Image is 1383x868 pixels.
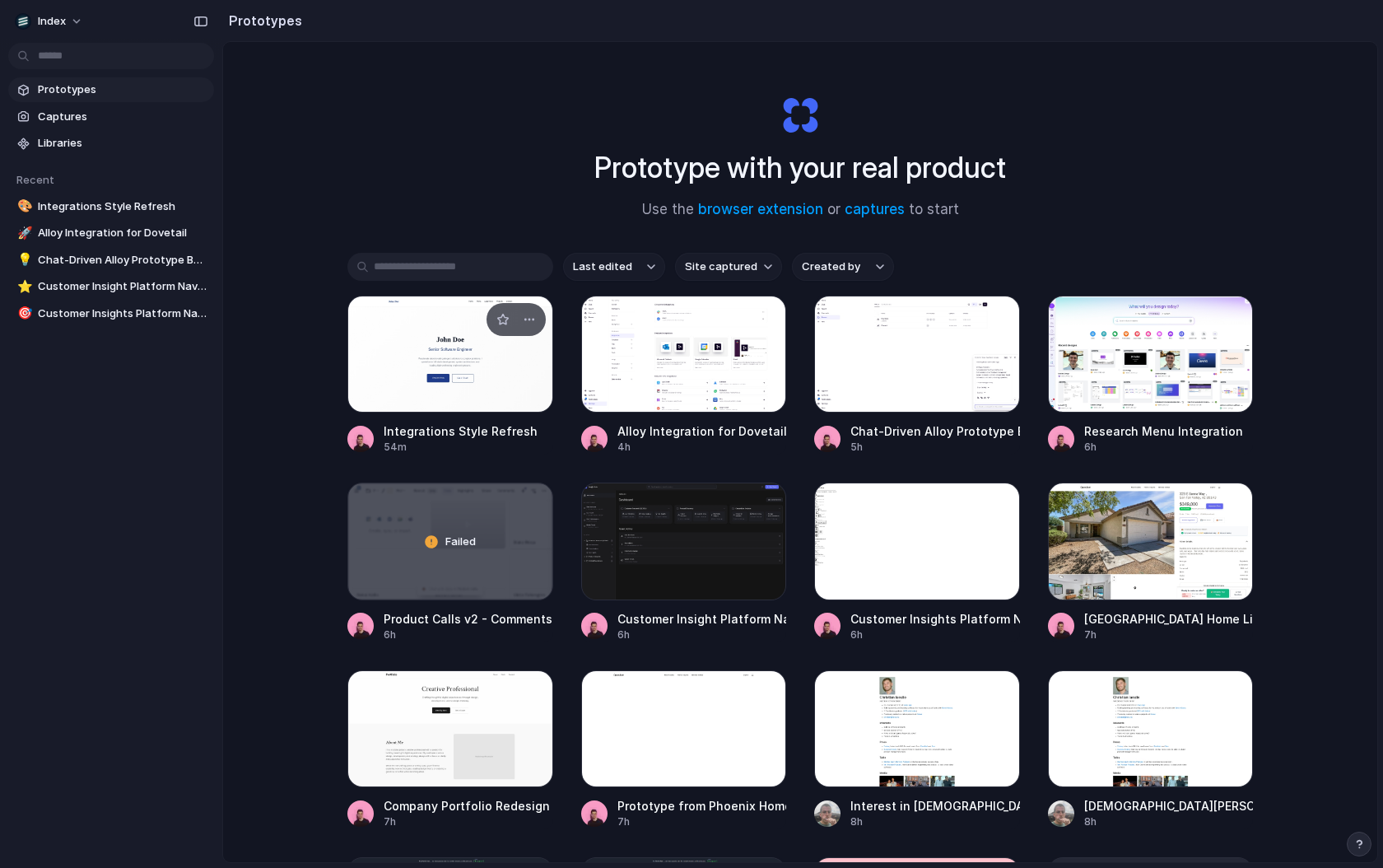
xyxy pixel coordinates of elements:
[1084,610,1254,628] div: [GEOGRAPHIC_DATA] Home Listing Optimization
[792,253,894,281] button: Created by
[17,304,29,323] div: 🎯
[8,77,214,102] a: Prototypes
[347,483,553,642] a: Product Calls v2 - Comments PanelFailedProduct Calls v2 - Comments Panel6h
[1084,814,1254,829] div: 8h
[384,440,538,455] div: 54m
[850,610,1020,628] div: Customer Insights Platform Navigation Revamp
[8,8,91,35] button: Index
[38,135,207,152] span: Libraries
[384,814,550,829] div: 7h
[38,252,207,268] span: Chat-Driven Alloy Prototype Builder
[814,670,1020,829] a: Interest in Christian IaculloInterest in [DEMOGRAPHIC_DATA][PERSON_NAME]8h
[8,248,214,273] a: 💡Chat-Driven Alloy Prototype Builder
[38,13,66,30] span: Index
[642,199,959,221] span: Use the or to start
[685,259,757,275] span: Site captured
[15,252,31,268] button: 💡
[850,814,1020,829] div: 8h
[17,197,29,216] div: 🎨
[1048,483,1254,642] a: San Tan Valley Home Listing Optimization[GEOGRAPHIC_DATA] Home Listing Optimization7h
[8,274,214,299] a: ⭐Customer Insight Platform Navigation Revamp
[850,797,1020,814] div: Interest in [DEMOGRAPHIC_DATA][PERSON_NAME]
[15,278,31,295] button: ⭐
[814,483,1020,642] a: Customer Insights Platform Navigation RevampCustomer Insights Platform Navigation Revamp6h
[445,534,476,550] span: Failed
[384,797,550,814] div: Company Portfolio Redesign
[347,296,553,455] a: Integrations Style RefreshIntegrations Style Refresh54m
[38,225,207,241] span: Alloy Integration for Dovetail
[15,306,31,322] button: 🎯
[850,422,1020,440] div: Chat-Driven Alloy Prototype Builder
[38,109,207,125] span: Captures
[802,259,860,275] span: Created by
[675,253,782,281] button: Site captured
[850,440,1020,455] div: 5h
[15,198,31,215] button: 🎨
[594,146,1006,189] h1: Prototype with your real product
[8,131,214,156] a: Libraries
[563,253,665,281] button: Last edited
[38,82,207,98] span: Prototypes
[698,201,823,217] a: browser extension
[581,483,787,642] a: Customer Insight Platform Navigation RevampCustomer Insight Platform Navigation Revamp6h
[17,224,29,243] div: 🚀
[16,173,54,186] span: Recent
[814,296,1020,455] a: Chat-Driven Alloy Prototype BuilderChat-Driven Alloy Prototype Builder5h
[8,301,214,326] a: 🎯Customer Insights Platform Navigation Revamp
[617,814,787,829] div: 7h
[222,11,302,30] h2: Prototypes
[1084,422,1243,440] div: Research Menu Integration
[347,670,553,829] a: Company Portfolio RedesignCompany Portfolio Redesign7h
[1084,628,1254,642] div: 7h
[384,422,538,440] div: Integrations Style Refresh
[573,259,632,275] span: Last edited
[384,628,553,642] div: 6h
[617,797,787,814] div: Prototype from Phoenix Homes Market
[845,201,905,217] a: captures
[850,628,1020,642] div: 6h
[1084,797,1254,814] div: [DEMOGRAPHIC_DATA][PERSON_NAME] Profile Preview
[581,670,787,829] a: Prototype from Phoenix Homes MarketPrototype from Phoenix Homes Market7h
[17,278,29,296] div: ⭐
[1048,296,1254,455] a: Research Menu IntegrationResearch Menu Integration6h
[38,278,207,295] span: Customer Insight Platform Navigation Revamp
[1084,440,1243,455] div: 6h
[617,422,787,440] div: Alloy Integration for Dovetail
[1048,670,1254,829] a: Christian Iacullo Profile Preview[DEMOGRAPHIC_DATA][PERSON_NAME] Profile Preview8h
[617,440,787,455] div: 4h
[581,296,787,455] a: Alloy Integration for DovetailAlloy Integration for Dovetail4h
[38,198,207,215] span: Integrations Style Refresh
[17,250,29,269] div: 💡
[384,610,553,628] div: Product Calls v2 - Comments Panel
[38,306,207,322] span: Customer Insights Platform Navigation Revamp
[15,225,31,241] button: 🚀
[8,194,214,219] a: 🎨Integrations Style Refresh
[617,610,787,628] div: Customer Insight Platform Navigation Revamp
[617,628,787,642] div: 6h
[8,221,214,245] a: 🚀Alloy Integration for Dovetail
[8,105,214,129] a: Captures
